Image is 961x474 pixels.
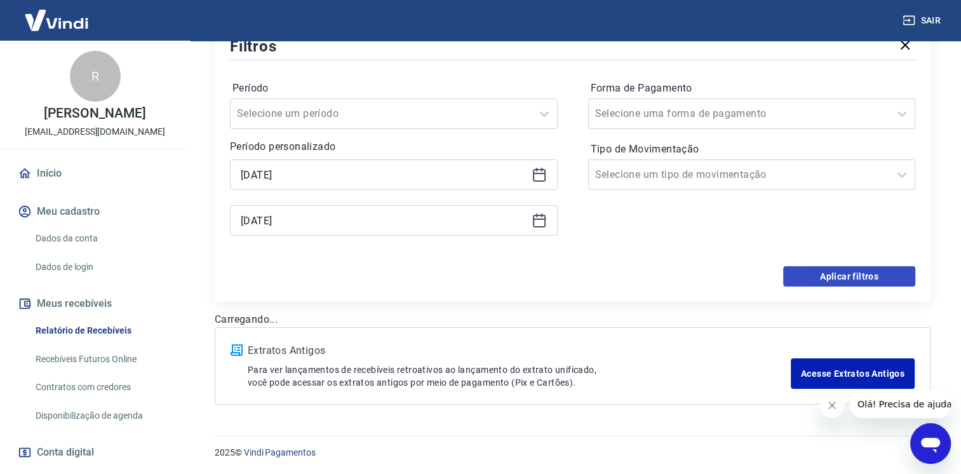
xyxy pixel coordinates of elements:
input: Data inicial [241,165,527,184]
div: R [70,51,121,102]
button: Sair [900,9,946,32]
iframe: Fechar mensagem [819,393,845,418]
p: Extratos Antigos [248,343,791,358]
a: Acesse Extratos Antigos [791,358,915,389]
iframe: Mensagem da empresa [850,390,951,418]
input: Data final [241,211,527,230]
iframe: Botão para abrir a janela de mensagens [910,423,951,464]
label: Forma de Pagamento [591,81,913,96]
span: Conta digital [37,444,94,461]
label: Tipo de Movimentação [591,142,913,157]
img: Vindi [15,1,98,39]
label: Período [232,81,555,96]
img: ícone [231,344,243,356]
button: Aplicar filtros [783,266,915,287]
a: Dados da conta [30,226,175,252]
a: Contratos com credores [30,374,175,400]
a: Disponibilização de agenda [30,403,175,429]
a: Relatório de Recebíveis [30,318,175,344]
a: Dados de login [30,254,175,280]
p: Período personalizado [230,139,558,154]
a: Recebíveis Futuros Online [30,346,175,372]
h5: Filtros [230,36,277,57]
button: Meus recebíveis [15,290,175,318]
p: [PERSON_NAME] [44,107,145,120]
button: Meu cadastro [15,198,175,226]
a: Início [15,159,175,187]
p: Carregando... [215,312,931,327]
p: Para ver lançamentos de recebíveis retroativos ao lançamento do extrato unificado, você pode aces... [248,363,791,389]
a: Vindi Pagamentos [244,447,316,457]
a: Conta digital [15,438,175,466]
p: [EMAIL_ADDRESS][DOMAIN_NAME] [25,125,165,139]
span: Olá! Precisa de ajuda? [8,9,107,19]
p: 2025 © [215,446,931,459]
